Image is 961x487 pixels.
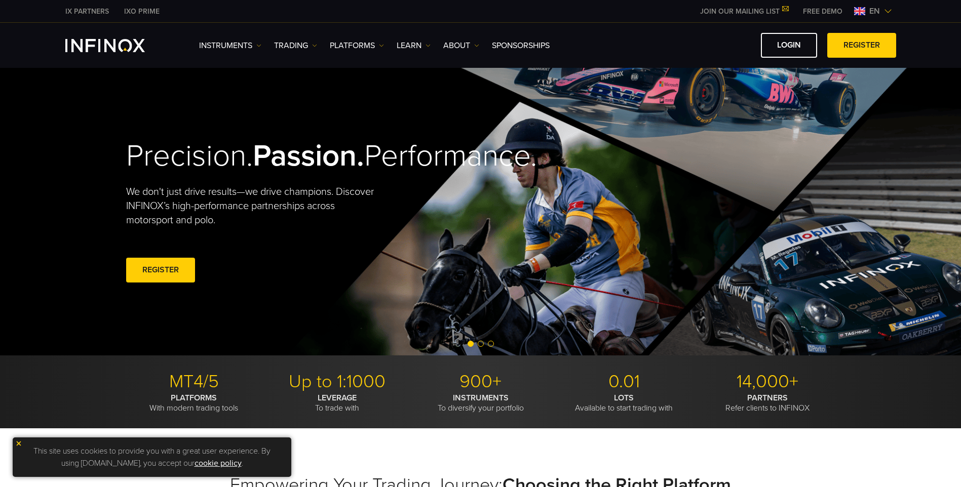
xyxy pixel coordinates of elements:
[171,393,217,403] strong: PLATFORMS
[58,6,117,17] a: INFINOX
[747,393,788,403] strong: PARTNERS
[413,371,549,393] p: 900+
[492,39,550,52] a: SPONSORSHIPS
[15,440,22,447] img: yellow close icon
[865,5,884,17] span: en
[126,138,445,175] h2: Precision. Performance.
[693,7,795,16] a: JOIN OUR MAILING LIST
[126,185,381,227] p: We don't just drive results—we drive champions. Discover INFINOX’s high-performance partnerships ...
[397,39,431,52] a: Learn
[827,33,896,58] a: REGISTER
[253,138,364,174] strong: Passion.
[318,393,357,403] strong: LEVERAGE
[468,341,474,347] span: Go to slide 1
[126,393,262,413] p: With modern trading tools
[761,33,817,58] a: LOGIN
[126,258,195,282] a: REGISTER
[556,393,692,413] p: Available to start trading with
[270,371,405,393] p: Up to 1:1000
[488,341,494,347] span: Go to slide 3
[126,371,262,393] p: MT4/5
[614,393,634,403] strong: LOTS
[700,371,835,393] p: 14,000+
[195,458,242,468] a: cookie policy
[556,371,692,393] p: 0.01
[478,341,484,347] span: Go to slide 2
[18,442,286,472] p: This site uses cookies to provide you with a great user experience. By using [DOMAIN_NAME], you a...
[413,393,549,413] p: To diversify your portfolio
[65,39,169,52] a: INFINOX Logo
[700,393,835,413] p: Refer clients to INFINOX
[330,39,384,52] a: PLATFORMS
[274,39,317,52] a: TRADING
[795,6,850,17] a: INFINOX MENU
[443,39,479,52] a: ABOUT
[199,39,261,52] a: Instruments
[117,6,167,17] a: INFINOX
[453,393,509,403] strong: INSTRUMENTS
[270,393,405,413] p: To trade with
